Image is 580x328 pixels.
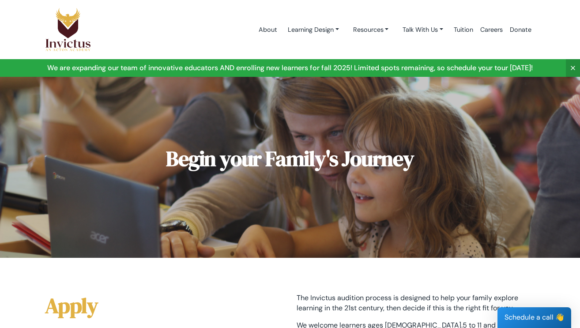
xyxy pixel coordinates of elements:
[395,22,450,38] a: Talk With Us
[346,22,396,38] a: Resources
[506,11,535,49] a: Donate
[450,11,477,49] a: Tuition
[45,8,91,52] img: Logo
[477,11,506,49] a: Careers
[497,307,571,328] div: Schedule a call 👋
[281,22,346,38] a: Learning Design
[45,293,241,319] h2: Apply
[297,293,535,313] p: The Invictus audition process is designed to help your family explore learning in the 21st centur...
[255,11,281,49] a: About
[129,147,451,170] h1: Begin your Family's Journey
